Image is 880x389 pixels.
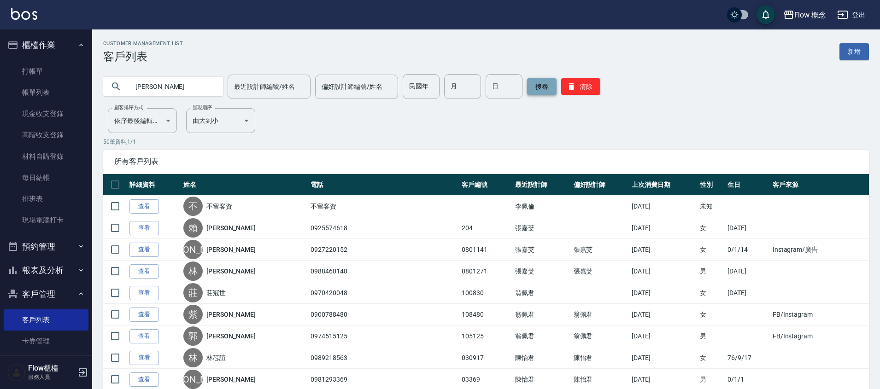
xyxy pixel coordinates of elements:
[4,331,88,352] a: 卡券管理
[129,243,159,257] a: 查看
[193,104,212,111] label: 呈現順序
[833,6,869,23] button: 登出
[183,348,203,367] div: 林
[459,239,513,261] td: 0801141
[459,347,513,369] td: 030917
[127,174,181,196] th: 詳細資料
[206,267,255,276] a: [PERSON_NAME]
[181,174,308,196] th: 姓名
[725,261,770,282] td: [DATE]
[4,188,88,209] a: 排班表
[757,6,775,24] button: save
[770,239,869,261] td: Instagram/廣告
[7,363,26,382] img: Person
[308,347,459,369] td: 0989218563
[308,196,459,217] td: 不留客資
[629,196,698,217] td: [DATE]
[459,174,513,196] th: 客戶編號
[4,124,88,145] a: 高階收支登錄
[513,239,571,261] td: 張嘉芠
[183,218,203,238] div: 賴
[183,283,203,302] div: 莊
[206,353,226,362] a: 林芯誼
[513,325,571,347] td: 翁佩君
[629,347,698,369] td: [DATE]
[4,352,88,373] a: 入金管理
[698,217,725,239] td: 女
[129,264,159,279] a: 查看
[698,347,725,369] td: 女
[629,239,698,261] td: [DATE]
[698,239,725,261] td: 女
[114,157,858,166] span: 所有客戶列表
[571,261,629,282] td: 張嘉芠
[698,282,725,304] td: 女
[513,304,571,325] td: 翁佩君
[308,217,459,239] td: 0925574618
[186,108,255,133] div: 由大到小
[527,78,557,95] button: 搜尋
[629,304,698,325] td: [DATE]
[108,108,177,133] div: 依序最後編輯時間
[561,78,600,95] button: 清除
[28,373,75,381] p: 服務人員
[4,258,88,282] button: 報表及分析
[571,325,629,347] td: 翁佩君
[571,174,629,196] th: 偏好設計師
[513,174,571,196] th: 最近設計師
[629,282,698,304] td: [DATE]
[513,347,571,369] td: 陳怡君
[4,309,88,331] a: 客戶列表
[459,282,513,304] td: 100830
[206,223,255,232] a: [PERSON_NAME]
[183,305,203,324] div: 紫
[629,325,698,347] td: [DATE]
[459,261,513,282] td: 0801271
[4,282,88,306] button: 客戶管理
[629,217,698,239] td: [DATE]
[183,197,203,216] div: 不
[725,174,770,196] th: 生日
[698,196,725,217] td: 未知
[4,167,88,188] a: 每日結帳
[4,235,88,259] button: 預約管理
[513,217,571,239] td: 張嘉芠
[4,209,88,231] a: 現場電腦打卡
[725,217,770,239] td: [DATE]
[725,347,770,369] td: 76/9/17
[770,174,869,196] th: 客戶來源
[4,33,88,57] button: 櫃檯作業
[308,325,459,347] td: 0974515125
[183,370,203,389] div: [PERSON_NAME]
[794,9,827,21] div: Flow 概念
[4,82,88,103] a: 帳單列表
[459,217,513,239] td: 204
[114,104,143,111] label: 顧客排序方式
[629,174,698,196] th: 上次消費日期
[725,239,770,261] td: 0/1/14
[129,286,159,300] a: 查看
[698,325,725,347] td: 男
[698,174,725,196] th: 性別
[770,325,869,347] td: FB/Instagram
[129,351,159,365] a: 查看
[103,50,183,63] h3: 客戶列表
[698,261,725,282] td: 男
[129,221,159,235] a: 查看
[308,282,459,304] td: 0970420048
[513,196,571,217] td: 李佩倫
[129,372,159,387] a: 查看
[28,364,75,373] h5: Flow櫃檯
[11,8,37,20] img: Logo
[129,199,159,214] a: 查看
[513,282,571,304] td: 翁佩君
[571,304,629,325] td: 翁佩君
[780,6,830,24] button: Flow 概念
[571,347,629,369] td: 陳怡君
[4,146,88,167] a: 材料自購登錄
[206,288,226,297] a: 莊冠世
[698,304,725,325] td: 女
[206,310,255,319] a: [PERSON_NAME]
[308,261,459,282] td: 0988460148
[308,239,459,261] td: 0927220152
